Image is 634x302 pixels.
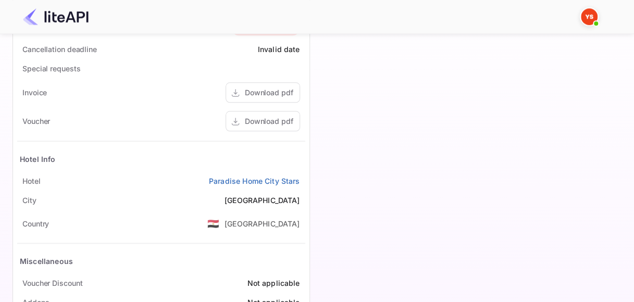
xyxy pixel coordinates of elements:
div: Voucher Discount [22,278,82,288]
span: United States [207,214,219,233]
div: Special requests [22,63,80,74]
div: City [22,195,36,206]
div: Download pdf [245,116,293,127]
div: Download pdf [245,87,293,98]
div: Country [22,218,49,229]
div: Invalid date [258,44,300,55]
div: [GEOGRAPHIC_DATA] [225,218,300,229]
a: Paradise Home City Stars [209,175,300,186]
div: Not applicable [247,278,300,288]
img: LiteAPI Logo [23,8,89,25]
div: Cancellation deadline [22,44,97,55]
div: Voucher [22,116,50,127]
div: Miscellaneous [20,256,73,267]
div: Hotel Info [20,154,56,165]
div: [GEOGRAPHIC_DATA] [225,195,300,206]
img: Yandex Support [581,8,598,25]
div: Invoice [22,87,47,98]
div: Hotel [22,175,41,186]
